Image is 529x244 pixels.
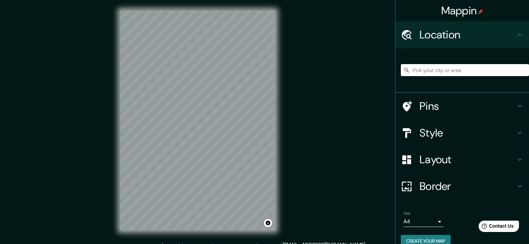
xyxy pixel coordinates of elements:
img: pin-icon.png [478,9,483,14]
h4: Style [420,126,516,140]
div: A4 [404,216,444,227]
input: Pick your city or area [401,64,529,76]
div: Location [395,21,529,48]
h4: Pins [420,99,516,113]
h4: Border [420,180,516,193]
div: Border [395,173,529,200]
h4: Mappin [441,4,484,17]
h4: Layout [420,153,516,166]
iframe: Help widget launcher [470,218,522,237]
canvas: Map [120,11,275,230]
button: Toggle attribution [264,219,272,227]
h4: Location [420,28,516,41]
div: Layout [395,146,529,173]
div: Style [395,119,529,146]
label: Size [404,211,411,216]
div: Pins [395,93,529,119]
